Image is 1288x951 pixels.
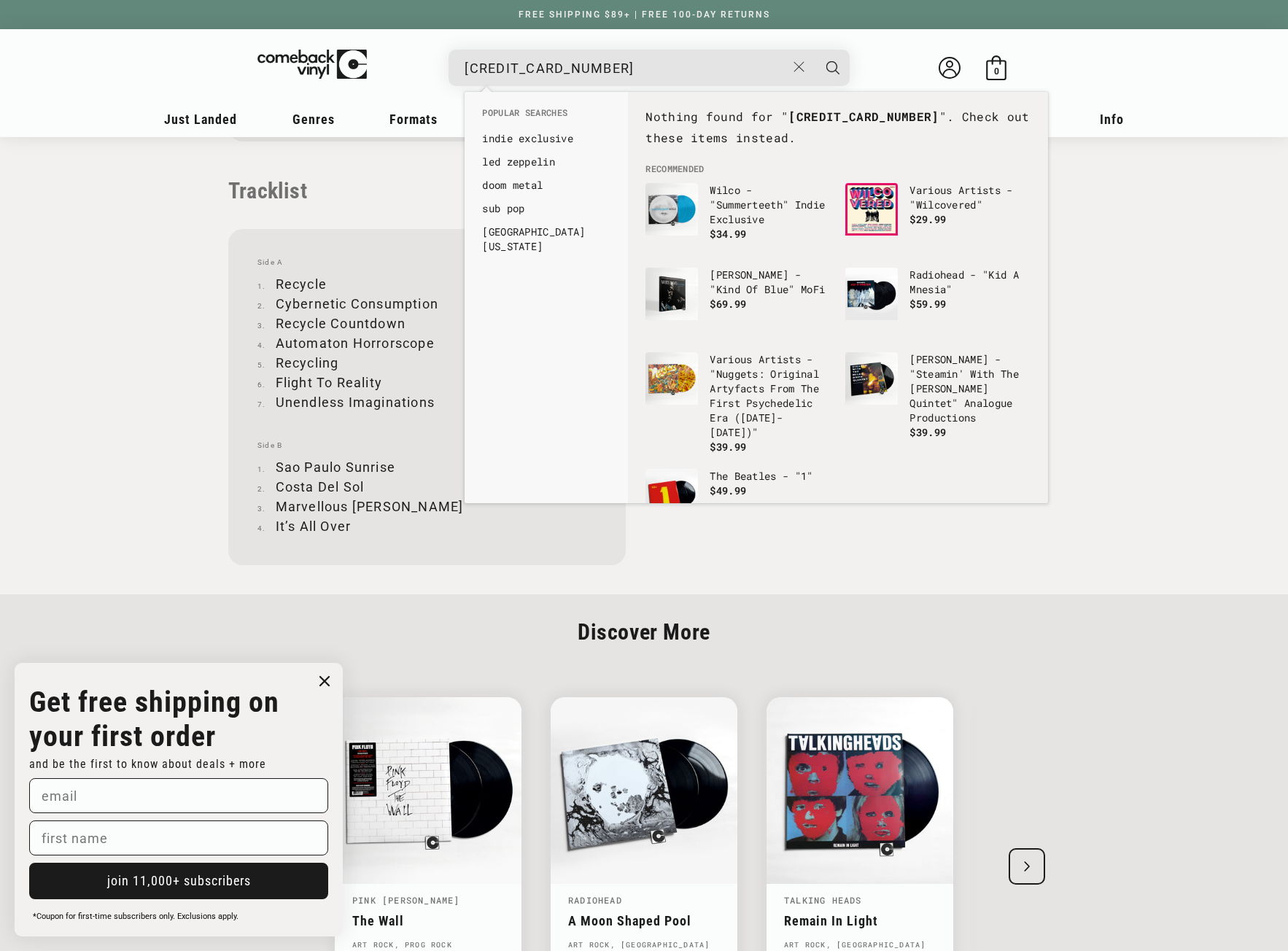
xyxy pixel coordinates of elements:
li: no_result_products: The Beatles - "1" [638,462,838,546]
p: Various Artists - "Wilcovered" [909,183,1031,212]
a: Remain In Light [784,913,936,928]
div: Search [449,50,850,86]
span: $34.99 [710,227,746,241]
span: Side B [257,441,597,450]
li: It’s All Over [257,516,597,536]
li: no_result_suggestions: sub pop [475,197,618,220]
li: Recommended [638,163,1038,176]
a: Talking Heads [784,894,862,906]
span: $29.99 [909,212,946,226]
button: join 11,000+ subscribers [29,863,328,899]
a: A Moon Shaped Pool [568,913,720,928]
button: Close dialog [314,670,335,692]
li: no_result_products: Miles Davis - "Steamin' With The Miles Davis Quintet" Analogue Productions [838,345,1038,447]
input: email [29,778,328,813]
li: no_result_suggestions: hotel california [475,220,618,258]
li: no_result_suggestions: doom metal [475,174,618,197]
span: $39.99 [710,440,746,454]
li: Automaton Horrorscope [257,333,597,353]
li: Recycling [257,353,597,373]
li: Flight To Reality [257,373,597,392]
li: no_result_suggestions: led zeppelin [475,150,618,174]
a: The Wall [352,913,504,928]
img: Radiohead - "Kid A Mnesia" [845,268,898,320]
li: Unendless Imaginations [257,392,597,412]
li: Costa Del Sol [257,477,597,497]
p: Various Artists - "Nuggets: Original Artyfacts From The First Psychedelic Era ([DATE]-[DATE])" [710,352,831,440]
span: and be the first to know about deals + more [29,757,266,771]
li: no_result_products: Wilco - "Summerteeth" Indie Exclusive [638,176,838,260]
li: Popular Searches [475,106,618,127]
a: Pink [PERSON_NAME] [352,894,460,906]
a: sub pop [482,201,610,216]
div: Popular Searches [465,92,628,265]
span: Info [1100,112,1124,127]
a: FREE SHIPPING $89+ | FREE 100-DAY RETURNS [504,9,785,20]
a: Radiohead - "Kid A Mnesia" Radiohead - "Kid A Mnesia" $59.99 [845,268,1031,338]
p: [PERSON_NAME] - "Steamin' With The [PERSON_NAME] Quintet" Analogue Productions [909,352,1031,425]
li: Sao Paulo Sunrise [257,457,597,477]
li: Recycle [257,274,597,294]
li: no_result_suggestions: indie exclusive [475,127,618,150]
span: $49.99 [710,484,746,497]
a: Wilco - "Summerteeth" Indie Exclusive Wilco - "Summerteeth" Indie Exclusive $34.99 [645,183,831,253]
strong: [CREDIT_CARD_NUMBER] [788,109,939,124]
a: Miles Davis - "Kind Of Blue" MoFi [PERSON_NAME] - "Kind Of Blue" MoFi $69.99 [645,268,831,338]
a: indie exclusive [482,131,610,146]
li: Cybernetic Consumption [257,294,597,314]
li: Marvellous [PERSON_NAME] [257,497,597,516]
li: no_result_products: Various Artists - "Nuggets: Original Artyfacts From The First Psychedelic Era... [638,345,838,462]
img: Various Artists - "Nuggets: Original Artyfacts From The First Psychedelic Era (1965-1968)" [645,352,698,405]
span: $39.99 [909,425,946,439]
button: Search [815,50,851,86]
span: 0 [994,66,999,77]
li: no_result_products: Radiohead - "Kid A Mnesia" [838,260,1038,345]
span: $69.99 [710,297,746,311]
a: Various Artists - "Wilcovered" Various Artists - "Wilcovered" $29.99 [845,183,1031,253]
a: led zeppelin [482,155,610,169]
a: The Beatles - "1" The Beatles - "1" $49.99 [645,469,831,539]
div: Recommended [628,92,1048,503]
li: no_result_products: Various Artists - "Wilcovered" [838,176,1038,260]
input: first name [29,820,328,855]
img: Wilco - "Summerteeth" Indie Exclusive [645,183,698,236]
span: Genres [292,112,335,127]
p: Radiohead - "Kid A Mnesia" [909,268,1031,297]
li: no_result_products: Miles Davis - "Kind Of Blue" MoFi [638,260,838,345]
p: The Beatles - "1" [710,469,831,484]
span: Side A [257,258,597,267]
img: Various Artists - "Wilcovered" [845,183,898,236]
a: Miles Davis - "Steamin' With The Miles Davis Quintet" Analogue Productions [PERSON_NAME] - "Steam... [845,352,1031,440]
a: [GEOGRAPHIC_DATA][US_STATE] [482,225,610,254]
span: *Coupon for first-time subscribers only. Exclusions apply. [33,912,238,921]
a: Radiohead [568,894,622,906]
span: Just Landed [164,112,237,127]
p: Nothing found for " ". Check out these items instead. [645,106,1031,149]
div: Next slide [1009,848,1045,885]
p: [PERSON_NAME] - "Kind Of Blue" MoFi [710,268,831,297]
input: When autocomplete results are available use up and down arrows to review and enter to select [465,53,786,83]
img: The Beatles - "1" [645,469,698,521]
a: doom metal [482,178,610,193]
p: Tracklist [228,178,626,203]
img: Miles Davis - "Steamin' With The Miles Davis Quintet" Analogue Productions [845,352,898,405]
button: Close [786,51,813,83]
div: No Results [638,106,1038,163]
p: Wilco - "Summerteeth" Indie Exclusive [710,183,831,227]
img: Miles Davis - "Kind Of Blue" MoFi [645,268,698,320]
a: Various Artists - "Nuggets: Original Artyfacts From The First Psychedelic Era (1965-1968)" Variou... [645,352,831,454]
li: Recycle Countdown [257,314,597,333]
strong: Get free shipping on your first order [29,685,279,753]
span: $59.99 [909,297,946,311]
span: Formats [389,112,438,127]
